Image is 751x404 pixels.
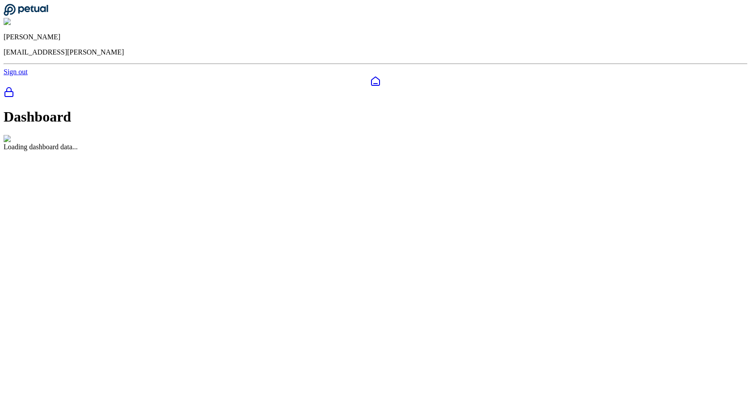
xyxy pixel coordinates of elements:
img: Logo [4,135,26,143]
a: SOC [4,87,747,99]
a: Go to Dashboard [4,10,48,17]
div: Loading dashboard data... [4,143,747,151]
p: [PERSON_NAME] [4,33,747,41]
a: Dashboard [4,76,747,87]
a: Sign out [4,68,28,76]
h1: Dashboard [4,109,747,125]
p: [EMAIL_ADDRESS][PERSON_NAME] [4,48,747,56]
img: Shekhar Khedekar [4,18,64,26]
